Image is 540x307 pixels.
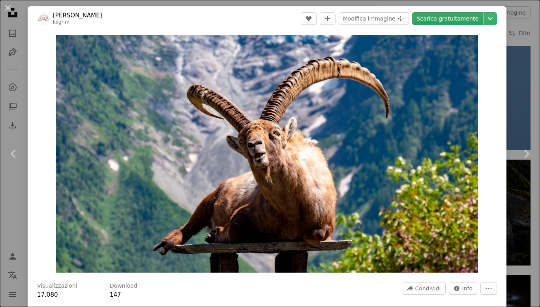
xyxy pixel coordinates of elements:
button: Statistiche su questa immagine [449,282,478,295]
span: Condividi [415,283,441,294]
a: [PERSON_NAME] [53,11,102,19]
a: kilgrim [53,19,69,25]
a: Avanti [512,116,540,192]
span: 17.080 [37,291,58,298]
a: Scarica gratuitamente [412,12,483,25]
button: Aggiungi alla Collezione [320,12,336,25]
button: Ingrandisci questa immagine [56,35,478,273]
img: Vai al profilo di fabio Spano [37,12,50,25]
span: Info [462,283,473,294]
button: Scegli le dimensioni del download [484,12,497,25]
button: Modifica immagine [339,12,409,25]
h3: Visualizzazioni [37,282,77,290]
button: Condividi questa immagine [402,282,446,295]
button: Altre azioni [480,282,497,295]
img: un ariete con grandi corna seduto su un palo di legno [56,35,478,273]
span: 147 [110,291,121,298]
h3: Download [110,282,137,290]
button: Mi piace [301,12,317,25]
